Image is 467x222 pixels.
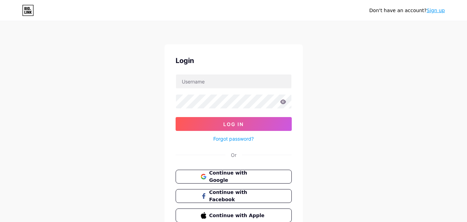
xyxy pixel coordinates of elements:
[209,169,266,184] span: Continue with Google
[176,189,292,203] button: Continue with Facebook
[176,55,292,66] div: Login
[223,121,244,127] span: Log In
[369,7,445,14] div: Don't have an account?
[213,135,254,142] a: Forgot password?
[427,8,445,13] a: Sign up
[176,117,292,131] button: Log In
[176,74,291,88] input: Username
[209,212,266,219] span: Continue with Apple
[231,151,236,159] div: Or
[209,189,266,203] span: Continue with Facebook
[176,170,292,184] button: Continue with Google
